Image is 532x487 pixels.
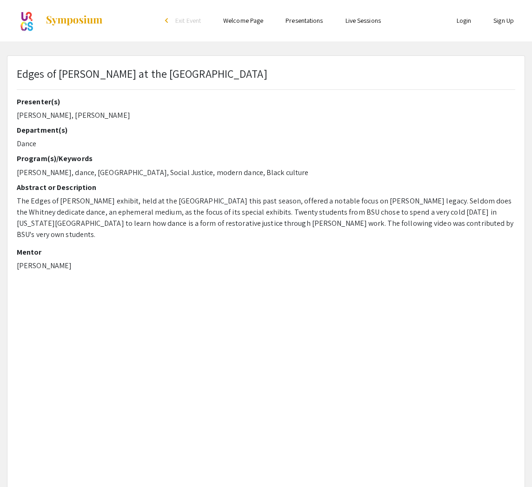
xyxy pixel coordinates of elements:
[17,196,515,240] p: The Edges of [PERSON_NAME] exhibit, held at the [GEOGRAPHIC_DATA] this past season, offered a not...
[17,260,515,271] p: [PERSON_NAME]
[17,138,515,149] p: Dance
[7,9,103,32] a: 2025 Student Arts & Research Symposium (StARS)
[7,445,40,480] iframe: Chat
[17,248,515,257] h2: Mentor
[493,16,514,25] a: Sign Up
[223,16,263,25] a: Welcome Page
[17,65,267,82] p: Edges of [PERSON_NAME] at the [GEOGRAPHIC_DATA]
[346,16,381,25] a: Live Sessions
[17,154,515,163] h2: Program(s)/Keywords
[17,110,515,121] p: [PERSON_NAME], [PERSON_NAME]
[45,15,103,26] img: Symposium by ForagerOne
[17,183,515,192] h2: Abstract or Description
[457,16,472,25] a: Login
[17,167,515,178] p: [PERSON_NAME], dance, [GEOGRAPHIC_DATA], Social Justice, modern dance, Black culture
[175,16,201,25] span: Exit Event
[286,16,323,25] a: Presentations
[165,18,171,23] div: arrow_back_ios
[17,126,515,135] h2: Department(s)
[18,9,36,32] img: 2025 Student Arts & Research Symposium (StARS)
[17,97,515,106] h2: Presenter(s)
